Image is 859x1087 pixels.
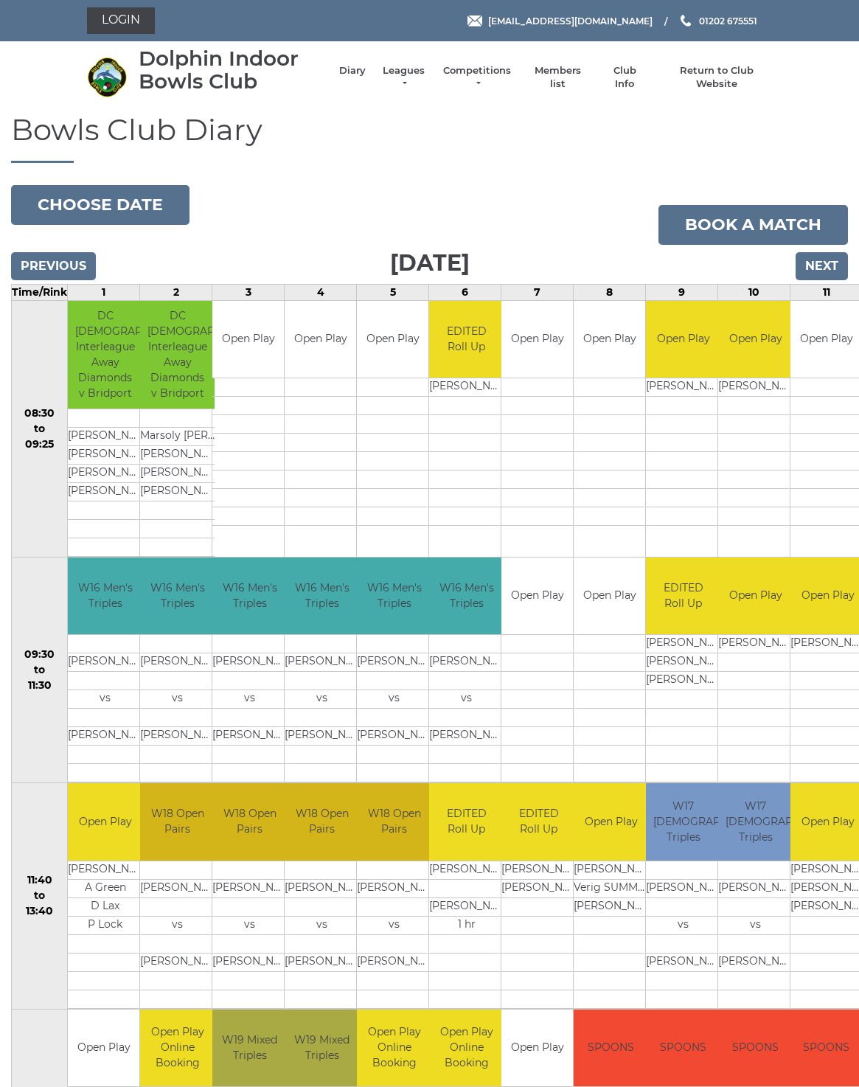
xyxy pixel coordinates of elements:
[87,57,128,97] img: Dolphin Indoor Bowls Club
[87,7,155,34] a: Login
[140,558,215,635] td: W16 Men's Triples
[467,15,482,27] img: Email
[68,783,142,861] td: Open Play
[429,284,501,300] td: 6
[140,727,215,746] td: [PERSON_NAME]
[68,427,142,445] td: [PERSON_NAME]
[646,284,718,300] td: 9
[429,1010,504,1087] td: Open Play Online Booking
[357,879,431,897] td: [PERSON_NAME]
[12,783,68,1010] td: 11:40 to 13:40
[212,1010,287,1087] td: W19 Mixed Triples
[429,861,504,879] td: [PERSON_NAME]
[212,301,284,378] td: Open Play
[646,672,720,690] td: [PERSON_NAME]
[140,1010,215,1087] td: Open Play Online Booking
[357,1010,431,1087] td: Open Play Online Booking
[429,783,504,861] td: EDITED Roll Up
[11,185,189,225] button: Choose date
[718,1010,793,1087] td: SPOONS
[12,284,68,300] td: Time/Rink
[646,635,720,653] td: [PERSON_NAME]
[429,301,504,378] td: EDITED Roll Up
[527,64,588,91] a: Members list
[646,783,720,861] td: W17 [DEMOGRAPHIC_DATA] Triples
[646,879,720,897] td: [PERSON_NAME]
[718,953,793,971] td: [PERSON_NAME]
[646,558,720,635] td: EDITED Roll Up
[212,879,287,897] td: [PERSON_NAME]
[140,653,215,672] td: [PERSON_NAME]
[380,64,427,91] a: Leagues
[285,653,359,672] td: [PERSON_NAME]
[140,783,215,861] td: W18 Open Pairs
[429,916,504,934] td: 1 hr
[429,378,504,397] td: [PERSON_NAME]
[285,558,359,635] td: W16 Men's Triples
[574,1010,648,1087] td: SPOONS
[574,783,648,861] td: Open Play
[212,558,287,635] td: W16 Men's Triples
[140,690,215,709] td: vs
[68,284,140,300] td: 1
[501,558,573,635] td: Open Play
[678,14,757,28] a: Phone us 01202 675551
[285,690,359,709] td: vs
[212,916,287,934] td: vs
[501,783,576,861] td: EDITED Roll Up
[718,301,793,378] td: Open Play
[357,953,431,971] td: [PERSON_NAME]
[11,252,96,280] input: Previous
[285,1010,359,1087] td: W19 Mixed Triples
[603,64,646,91] a: Club Info
[68,897,142,916] td: D Lax
[140,953,215,971] td: [PERSON_NAME]
[681,15,691,27] img: Phone us
[140,427,215,445] td: Marsoly [PERSON_NAME]
[646,916,720,934] td: vs
[212,690,287,709] td: vs
[357,558,431,635] td: W16 Men's Triples
[68,558,142,635] td: W16 Men's Triples
[68,861,142,879] td: [PERSON_NAME]
[718,916,793,934] td: vs
[646,953,720,971] td: [PERSON_NAME]
[357,690,431,709] td: vs
[212,284,285,300] td: 3
[488,15,653,26] span: [EMAIL_ADDRESS][DOMAIN_NAME]
[339,64,366,77] a: Diary
[140,284,212,300] td: 2
[718,635,793,653] td: [PERSON_NAME]
[68,690,142,709] td: vs
[12,557,68,783] td: 09:30 to 11:30
[285,284,357,300] td: 4
[429,727,504,746] td: [PERSON_NAME]
[357,916,431,934] td: vs
[285,879,359,897] td: [PERSON_NAME]
[501,284,574,300] td: 7
[718,879,793,897] td: [PERSON_NAME]
[646,1010,720,1087] td: SPOONS
[661,64,772,91] a: Return to Club Website
[68,301,142,409] td: DC [DEMOGRAPHIC_DATA] Interleague Away Diamonds v Bridport
[140,464,215,482] td: [PERSON_NAME]
[429,690,504,709] td: vs
[285,727,359,746] td: [PERSON_NAME]
[429,897,504,916] td: [PERSON_NAME]
[718,783,793,861] td: W17 [DEMOGRAPHIC_DATA] Triples
[699,15,757,26] span: 01202 675551
[68,464,142,482] td: [PERSON_NAME]
[574,301,645,378] td: Open Play
[646,301,720,378] td: Open Play
[574,861,648,879] td: [PERSON_NAME]
[357,783,431,861] td: W18 Open Pairs
[501,1010,573,1087] td: Open Play
[140,301,215,409] td: DC [DEMOGRAPHIC_DATA] Interleague Away Diamonds v Bridport
[574,897,648,916] td: [PERSON_NAME]
[11,114,848,163] h1: Bowls Club Diary
[285,953,359,971] td: [PERSON_NAME]
[574,284,646,300] td: 8
[140,879,215,897] td: [PERSON_NAME]
[139,47,324,93] div: Dolphin Indoor Bowls Club
[501,879,576,897] td: [PERSON_NAME]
